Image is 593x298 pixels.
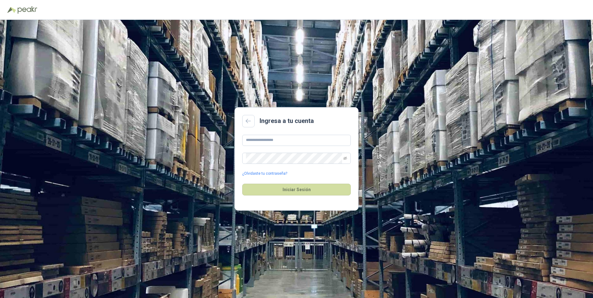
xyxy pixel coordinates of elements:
span: eye-invisible [343,156,347,160]
img: Peakr [17,6,37,14]
button: Iniciar Sesión [242,184,351,195]
a: ¿Olvidaste tu contraseña? [242,171,287,177]
h2: Ingresa a tu cuenta [260,116,314,126]
img: Logo [7,7,16,13]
